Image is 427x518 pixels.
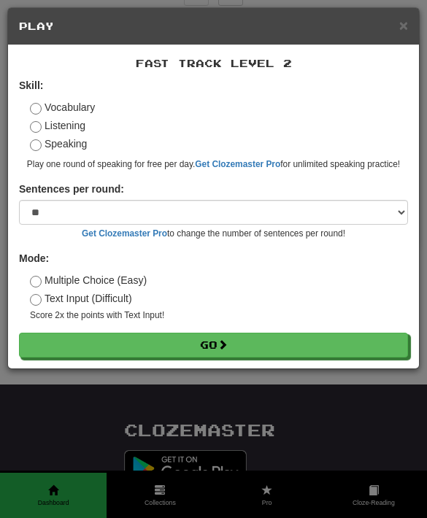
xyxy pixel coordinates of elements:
small: Score 2x the points with Text Input ! [30,309,408,322]
input: Vocabulary [30,103,42,115]
input: Multiple Choice (Easy) [30,276,42,287]
input: Listening [30,121,42,133]
strong: Skill: [19,80,43,91]
label: Text Input (Difficult) [30,291,132,306]
input: Speaking [30,139,42,151]
span: Fast Track Level 2 [136,57,292,69]
label: Sentences per round: [19,182,124,196]
label: Listening [30,118,85,133]
small: to change the number of sentences per round! [19,228,408,240]
a: Get Clozemaster Pro [195,159,280,169]
input: Text Input (Difficult) [30,294,42,306]
small: Play one round of speaking for free per day. for unlimited speaking practice! [19,158,408,171]
a: Get Clozemaster Pro [82,228,167,239]
button: Close [399,18,408,33]
label: Vocabulary [30,100,95,115]
h5: Play [19,19,408,34]
span: × [399,17,408,34]
label: Multiple Choice (Easy) [30,273,147,287]
label: Speaking [30,136,87,151]
strong: Mode: [19,252,49,264]
button: Go [19,333,408,357]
